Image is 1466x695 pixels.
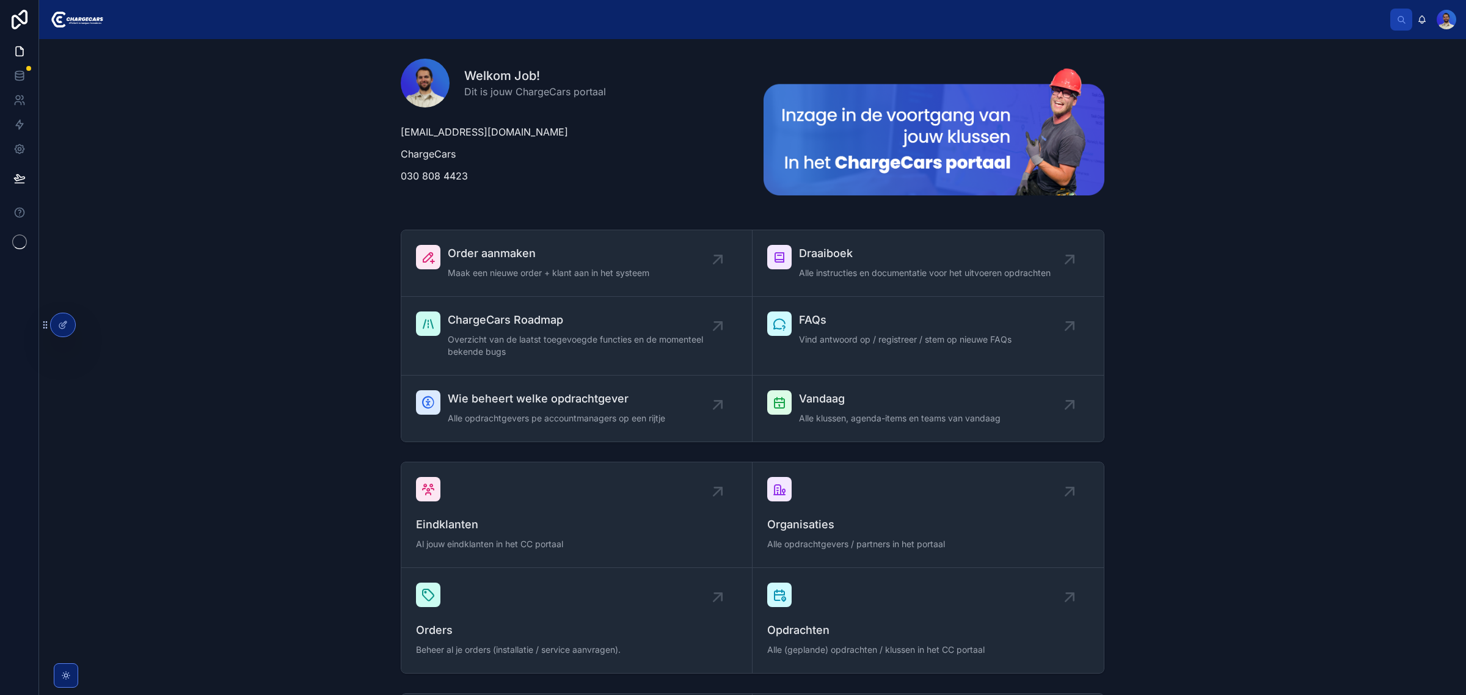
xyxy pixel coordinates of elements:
a: Order aanmakenMaak een nieuwe order + klant aan in het systeem [401,230,753,297]
span: ChargeCars Roadmap [448,311,718,329]
a: FAQsVind antwoord op / registreer / stem op nieuwe FAQs [753,297,1104,376]
span: FAQs [799,311,1012,329]
div: scrollable content [113,17,1390,22]
p: ChargeCars [401,147,742,161]
span: Alle opdrachtgevers pe accountmanagers op een rijtje [448,412,665,424]
span: Alle instructies en documentatie voor het uitvoeren opdrachten [799,267,1051,279]
a: ChargeCars RoadmapOverzicht van de laatst toegevoegde functies en de momenteel bekende bugs [401,297,753,376]
span: Alle (geplande) opdrachten / klussen in het CC portaal [767,644,1089,656]
a: EindklantenAl jouw eindklanten in het CC portaal [401,462,753,568]
img: App logo [49,10,103,29]
img: 23681-Frame-213-(2).png [764,68,1104,195]
span: Al jouw eindklanten in het CC portaal [416,538,737,550]
a: DraaiboekAlle instructies en documentatie voor het uitvoeren opdrachten [753,230,1104,297]
span: Draaiboek [799,245,1051,262]
a: OrganisatiesAlle opdrachtgevers / partners in het portaal [753,462,1104,568]
span: Wie beheert welke opdrachtgever [448,390,665,407]
span: Maak een nieuwe order + klant aan in het systeem [448,267,649,279]
p: [EMAIL_ADDRESS][DOMAIN_NAME] [401,125,742,139]
span: Organisaties [767,516,1089,533]
span: Alle opdrachtgevers / partners in het portaal [767,538,1089,550]
span: Eindklanten [416,516,737,533]
h1: Welkom Job! [464,67,606,84]
a: VandaagAlle klussen, agenda-items en teams van vandaag [753,376,1104,442]
a: OrdersBeheer al je orders (installatie / service aanvragen). [401,568,753,673]
p: 030 808 4423 [401,169,742,183]
span: Beheer al je orders (installatie / service aanvragen). [416,644,737,656]
span: Dit is jouw ChargeCars portaal [464,84,606,99]
span: Overzicht van de laatst toegevoegde functies en de momenteel bekende bugs [448,333,718,358]
span: Order aanmaken [448,245,649,262]
a: OpdrachtenAlle (geplande) opdrachten / klussen in het CC portaal [753,568,1104,673]
span: Opdrachten [767,622,1089,639]
span: Orders [416,622,737,639]
span: Vandaag [799,390,1001,407]
span: Vind antwoord op / registreer / stem op nieuwe FAQs [799,333,1012,346]
a: Wie beheert welke opdrachtgeverAlle opdrachtgevers pe accountmanagers op een rijtje [401,376,753,442]
span: Alle klussen, agenda-items en teams van vandaag [799,412,1001,424]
